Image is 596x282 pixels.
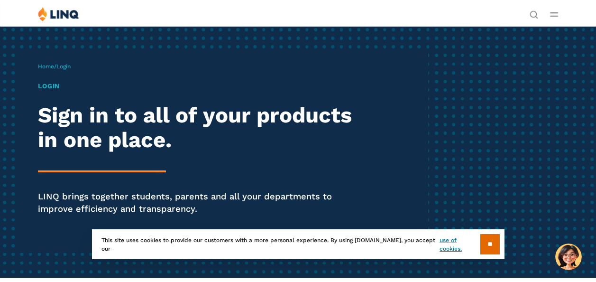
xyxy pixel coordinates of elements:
[38,7,79,21] img: LINQ | K‑12 Software
[38,81,366,91] h1: Login
[530,7,538,18] nav: Utility Navigation
[440,236,480,253] a: use of cookies.
[550,9,558,19] button: Open Main Menu
[530,9,538,18] button: Open Search Bar
[56,63,71,70] span: Login
[555,244,582,270] button: Hello, have a question? Let’s chat.
[38,63,71,70] span: /
[92,229,504,259] div: This site uses cookies to provide our customers with a more personal experience. By using [DOMAIN...
[38,63,54,70] a: Home
[38,103,366,152] h2: Sign in to all of your products in one place.
[38,190,366,216] p: LINQ brings together students, parents and all your departments to improve efficiency and transpa...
